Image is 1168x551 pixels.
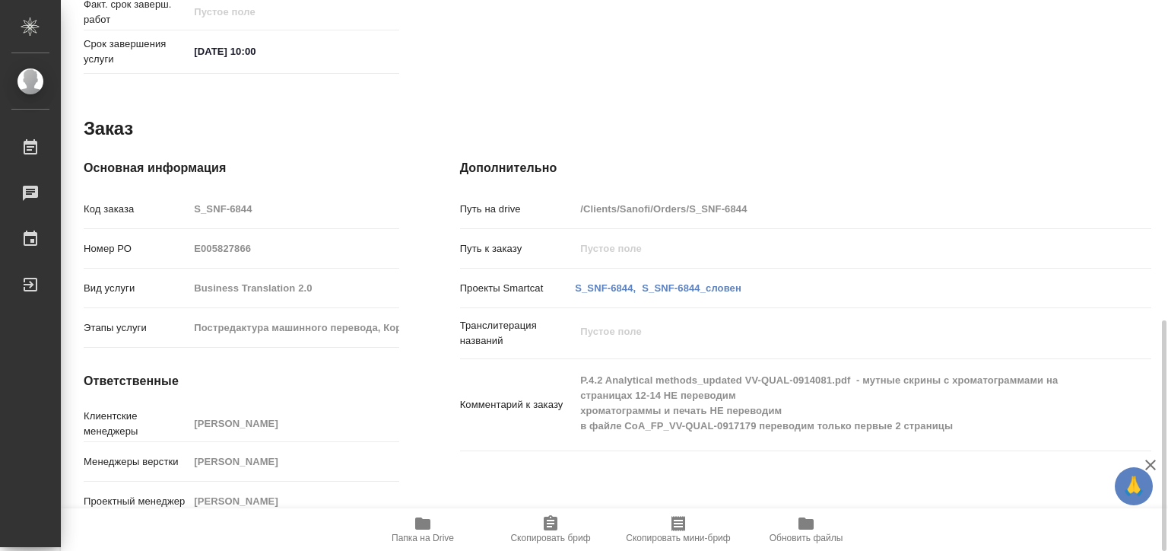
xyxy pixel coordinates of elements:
p: Вид услуги [84,281,189,296]
input: Пустое поле [189,1,322,23]
p: Комментарий к заказу [460,397,576,412]
p: Менеджеры верстки [84,454,189,470]
h2: Заказ [84,116,133,141]
span: 🙏 [1121,470,1147,502]
span: Обновить файлы [770,533,843,543]
span: Папка на Drive [392,533,454,543]
textarea: P.4.2 Analytical methods_updated VV-QUAL-0914081.pdf - мутные скрины с хроматограммами на страниц... [575,368,1093,439]
input: Пустое поле [189,237,398,260]
a: S_SNF-6844_словен [642,282,741,294]
input: Пустое поле [189,317,398,339]
p: Этапы услуги [84,320,189,336]
button: Обновить файлы [742,508,870,551]
input: Пустое поле [575,198,1093,220]
p: Номер РО [84,241,189,256]
p: Путь на drive [460,202,576,217]
input: Пустое поле [189,412,398,435]
a: S_SNF-6844, [575,282,636,294]
button: 🙏 [1115,467,1153,505]
h4: Основная информация [84,159,399,177]
h4: Дополнительно [460,159,1151,177]
input: ✎ Введи что-нибудь [189,40,322,62]
input: Пустое поле [189,490,398,512]
input: Пустое поле [189,198,398,220]
button: Скопировать бриф [487,508,614,551]
p: Срок завершения услуги [84,37,189,67]
span: Скопировать мини-бриф [626,533,730,543]
input: Пустое поле [189,451,398,473]
h4: Ответственные [84,372,399,390]
button: Папка на Drive [359,508,487,551]
button: Скопировать мини-бриф [614,508,742,551]
p: Транслитерация названий [460,318,576,349]
input: Пустое поле [189,277,398,299]
p: Код заказа [84,202,189,217]
input: Пустое поле [575,237,1093,260]
p: Проекты Smartcat [460,281,576,296]
p: Путь к заказу [460,241,576,256]
p: Клиентские менеджеры [84,409,189,439]
p: Проектный менеджер [84,494,189,509]
span: Скопировать бриф [510,533,590,543]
